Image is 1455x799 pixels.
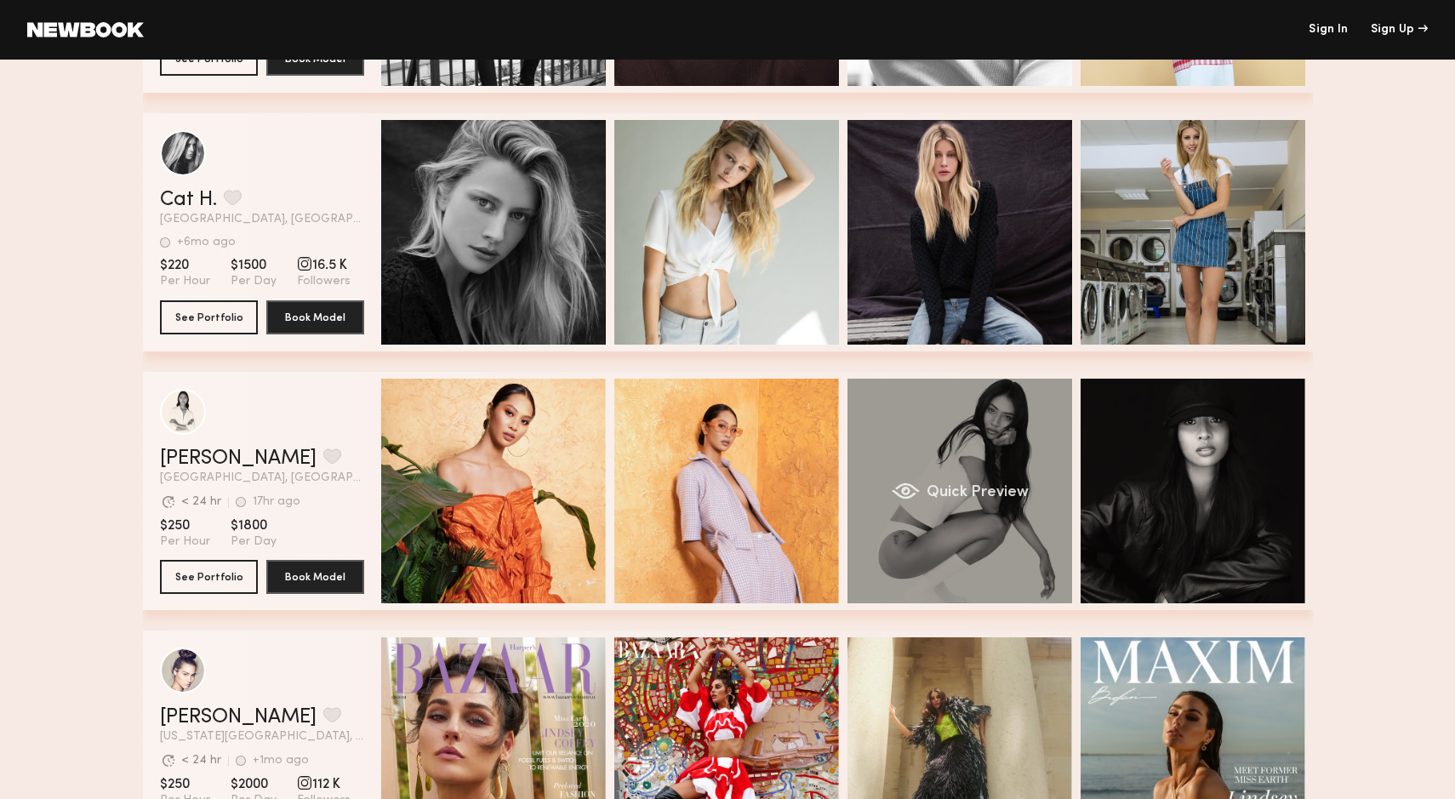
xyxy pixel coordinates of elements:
[231,274,277,289] span: Per Day
[253,496,300,508] div: 17hr ago
[160,707,317,728] a: [PERSON_NAME]
[693,744,795,759] span: Quick Preview
[253,755,309,767] div: +1mo ago
[160,776,210,793] span: $250
[266,300,364,334] button: Book Model
[926,485,1028,500] span: Quick Preview
[181,496,221,508] div: < 24 hr
[1159,744,1261,759] span: Quick Preview
[297,274,351,289] span: Followers
[1159,485,1261,500] span: Quick Preview
[459,226,562,242] span: Quick Preview
[160,517,210,534] span: $250
[266,560,364,594] button: Book Model
[1159,226,1261,242] span: Quick Preview
[693,226,795,242] span: Quick Preview
[926,226,1028,242] span: Quick Preview
[231,257,277,274] span: $1500
[1371,24,1428,36] div: Sign Up
[160,300,258,334] button: See Portfolio
[459,744,562,759] span: Quick Preview
[231,517,277,534] span: $1800
[231,534,277,550] span: Per Day
[160,534,210,550] span: Per Hour
[926,744,1028,759] span: Quick Preview
[177,237,236,248] div: +6mo ago
[160,274,210,289] span: Per Hour
[160,448,317,469] a: [PERSON_NAME]
[160,190,217,210] a: Cat H.
[297,776,351,793] span: 112 K
[297,257,351,274] span: 16.5 K
[160,472,364,484] span: [GEOGRAPHIC_DATA], [GEOGRAPHIC_DATA]
[160,214,364,225] span: [GEOGRAPHIC_DATA], [GEOGRAPHIC_DATA]
[181,755,221,767] div: < 24 hr
[160,257,210,274] span: $220
[160,731,364,743] span: [US_STATE][GEOGRAPHIC_DATA], [GEOGRAPHIC_DATA]
[1309,24,1348,36] a: Sign In
[459,485,562,500] span: Quick Preview
[231,776,277,793] span: $2000
[693,485,795,500] span: Quick Preview
[160,560,258,594] button: See Portfolio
